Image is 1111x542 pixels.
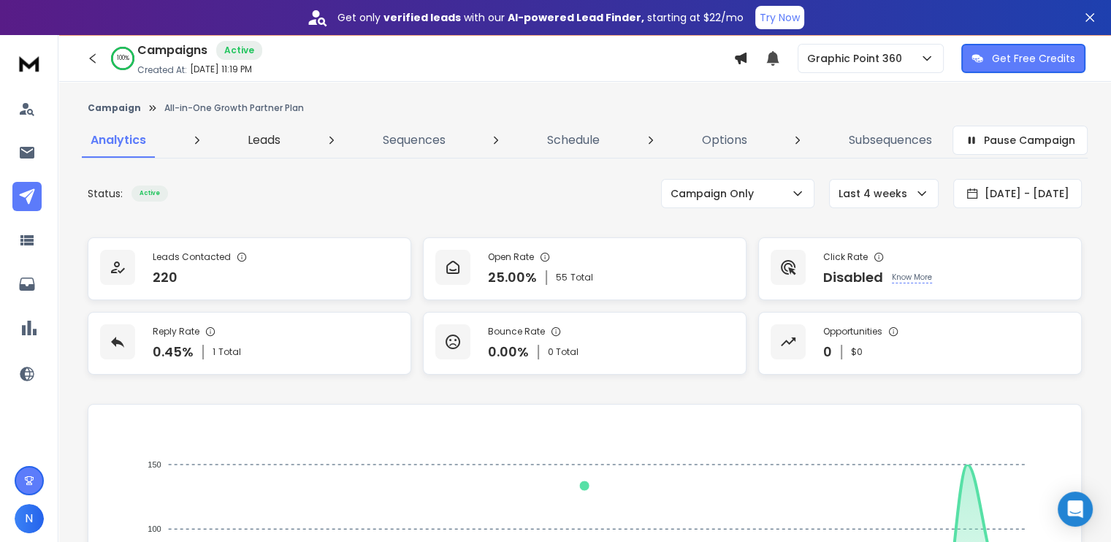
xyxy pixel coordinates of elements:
p: Get Free Credits [992,51,1075,66]
p: Status: [88,186,123,201]
p: 220 [153,267,177,288]
a: Click RateDisabledKnow More [758,237,1082,300]
div: Active [131,186,168,202]
p: Click Rate [823,251,868,263]
button: N [15,504,44,533]
div: Open Intercom Messenger [1058,492,1093,527]
button: Try Now [755,6,804,29]
p: $ 0 [851,346,863,358]
a: Sequences [374,123,454,158]
span: 1 [213,346,215,358]
span: 55 [556,272,568,283]
p: Options [702,131,747,149]
button: Pause Campaign [952,126,1088,155]
p: Know More [892,272,932,283]
strong: verified leads [383,10,461,25]
a: Leads [239,123,289,158]
p: Schedule [547,131,600,149]
a: Opportunities0$0 [758,312,1082,375]
p: Opportunities [823,326,882,337]
button: [DATE] - [DATE] [953,179,1082,208]
a: Schedule [538,123,608,158]
p: 0 Total [548,346,579,358]
tspan: 150 [148,460,161,469]
p: Disabled [823,267,883,288]
a: Leads Contacted220 [88,237,411,300]
p: Bounce Rate [488,326,545,337]
p: Subsequences [849,131,932,149]
img: logo [15,50,44,77]
span: Total [570,272,593,283]
p: All-in-One Growth Partner Plan [164,102,304,114]
p: Leads Contacted [153,251,231,263]
a: Options [693,123,756,158]
p: 0.45 % [153,342,194,362]
p: Graphic Point 360 [807,51,908,66]
p: Reply Rate [153,326,199,337]
p: Last 4 weeks [839,186,913,201]
a: Subsequences [840,123,941,158]
tspan: 100 [148,524,161,533]
button: Get Free Credits [961,44,1085,73]
p: [DATE] 11:19 PM [190,64,252,75]
button: Campaign [88,102,141,114]
p: Try Now [760,10,800,25]
p: Sequences [383,131,446,149]
div: Active [216,41,262,60]
p: Analytics [91,131,146,149]
p: Campaign Only [671,186,760,201]
a: Bounce Rate0.00%0 Total [423,312,747,375]
p: Created At: [137,64,187,76]
a: Analytics [82,123,155,158]
a: Open Rate25.00%55Total [423,237,747,300]
span: Total [218,346,241,358]
p: 0.00 % [488,342,529,362]
p: Leads [248,131,280,149]
a: Reply Rate0.45%1Total [88,312,411,375]
p: 0 [823,342,832,362]
p: 25.00 % [488,267,537,288]
strong: AI-powered Lead Finder, [508,10,644,25]
p: Open Rate [488,251,534,263]
p: 100 % [117,54,129,63]
h1: Campaigns [137,42,207,59]
p: Get only with our starting at $22/mo [337,10,744,25]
